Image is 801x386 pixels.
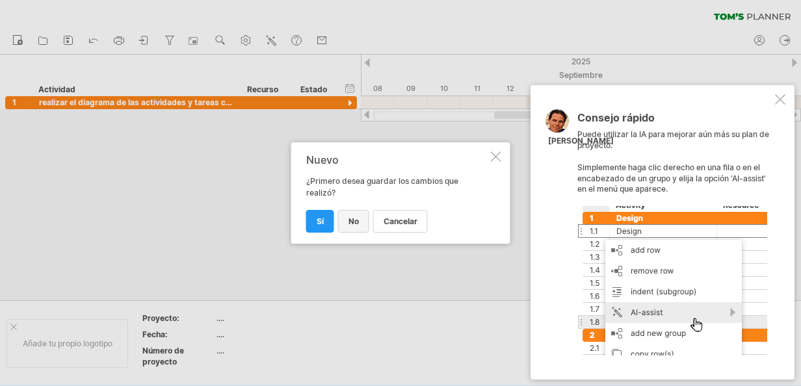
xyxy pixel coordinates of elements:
div: [PERSON_NAME] [548,136,614,147]
span: Sí [317,216,324,226]
a: No [338,210,369,233]
div: Nuevo [306,154,488,166]
a: Cancelar [373,210,428,233]
div: Consejo rápido [577,112,772,130]
span: Cancelar [384,216,417,226]
font: Puede utilizar la IA para mejorar aún más su plan de proyecto. Simplemente haga clic derecho en u... [577,129,769,194]
span: No [348,216,359,226]
font: ¿Primero desea guardar los cambios que realizó? [306,176,458,198]
a: Sí [306,210,334,233]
